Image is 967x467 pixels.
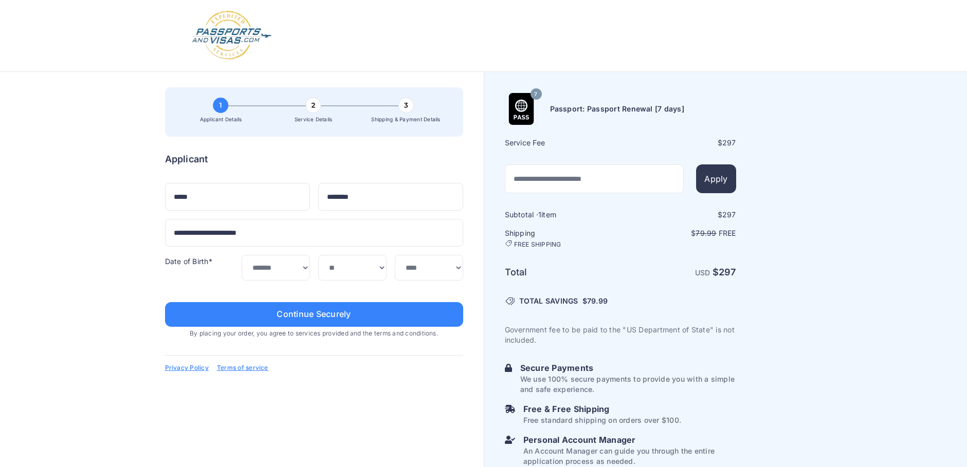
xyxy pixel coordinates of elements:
p: Free standard shipping on orders over $100. [523,415,681,425]
span: 79.99 [587,296,608,305]
h6: Secure Payments [520,362,736,374]
strong: $ [713,267,736,277]
div: $ [622,138,736,148]
h6: Shipping [505,228,619,249]
h6: Personal Account Manager [523,434,736,446]
p: We use 100% secure payments to provide you with a simple and safe experience. [520,374,736,395]
img: Product Name [505,93,537,125]
a: Privacy Policy [165,364,209,372]
span: USD [695,268,710,277]
h6: Free & Free Shipping [523,403,681,415]
span: TOTAL SAVINGS [519,296,578,306]
h6: Applicant [165,152,208,166]
button: Apply [696,164,736,193]
img: Logo [191,10,272,61]
span: FREE SHIPPING [514,240,561,249]
h6: Passport: Passport Renewal [7 days] [550,104,684,114]
span: 297 [722,138,736,147]
span: By placing your order, you agree to services provided and the terms and conditions. [165,327,463,340]
h6: Subtotal · item [505,210,619,220]
span: 1 [538,210,541,219]
div: $ [622,210,736,220]
p: $ [622,228,736,238]
span: $ [582,296,608,306]
p: Government fee to be paid to the "US Department of State" is not included. [505,325,736,345]
span: 297 [722,210,736,219]
button: Continue Securely [165,302,463,327]
span: 7 [534,88,537,101]
h6: Total [505,265,619,279]
span: Free [719,229,736,237]
h6: Service Fee [505,138,619,148]
span: 297 [719,267,736,277]
p: An Account Manager can guide you through the entire application process as needed. [523,446,736,466]
a: Terms of service [217,364,268,372]
label: Date of Birth* [165,257,212,266]
span: 79.99 [696,229,716,237]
